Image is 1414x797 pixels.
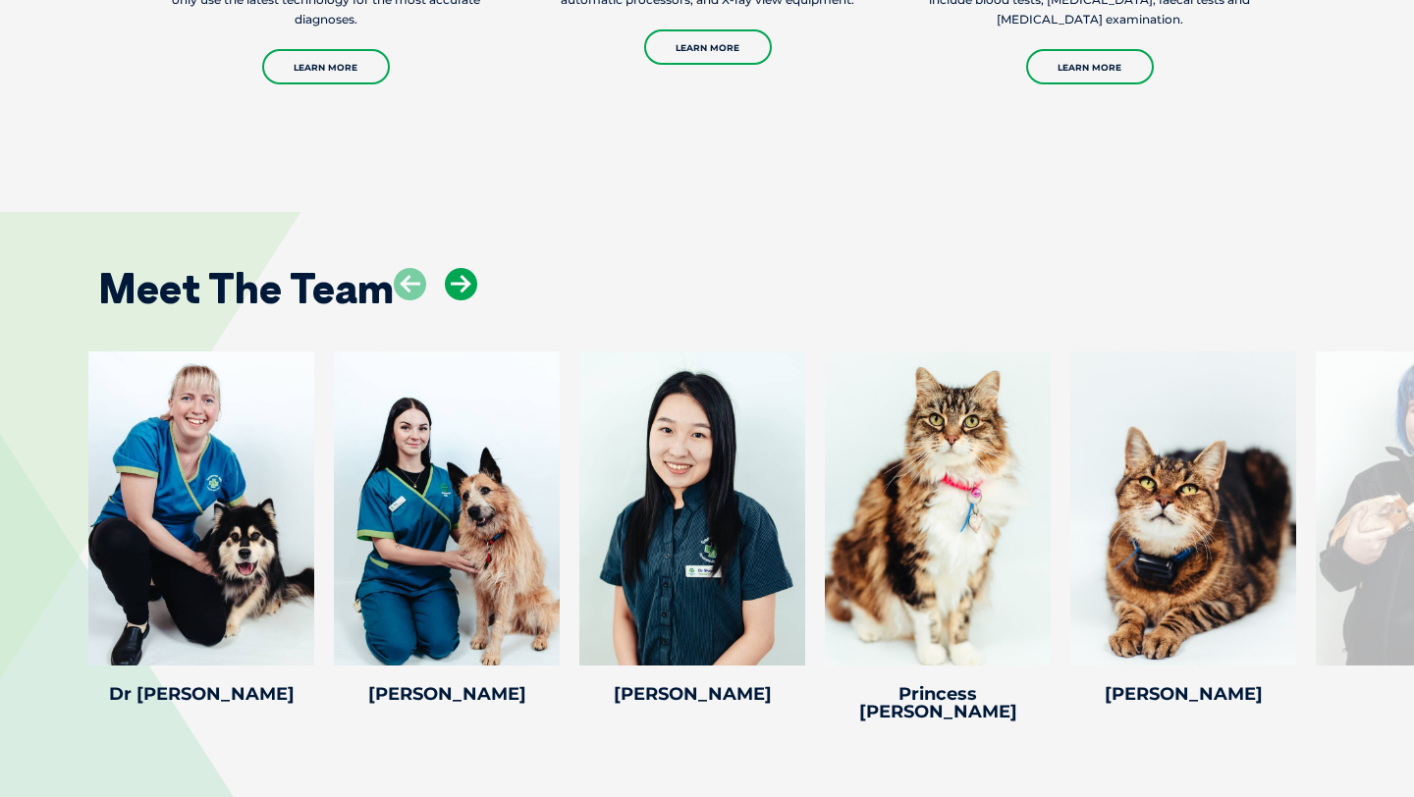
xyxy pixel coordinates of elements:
[98,268,394,309] h2: Meet The Team
[1026,49,1154,84] a: Learn More
[88,685,314,703] h4: Dr [PERSON_NAME]
[1070,685,1296,703] h4: [PERSON_NAME]
[579,685,805,703] h4: [PERSON_NAME]
[644,29,772,65] a: Learn More
[334,685,560,703] h4: [PERSON_NAME]
[825,685,1051,720] h4: Princess [PERSON_NAME]
[262,49,390,84] a: Learn More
